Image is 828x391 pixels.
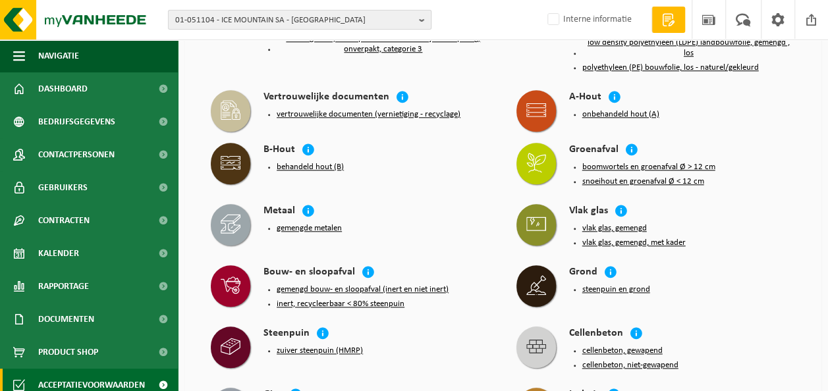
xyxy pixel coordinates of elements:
span: Kalender [38,237,79,270]
button: 01-051104 - ICE MOUNTAIN SA - [GEOGRAPHIC_DATA] [168,10,431,30]
span: Contracten [38,204,90,237]
h4: Bouw- en sloopafval [263,265,355,280]
h4: Groenafval [569,143,619,158]
h4: Metaal [263,204,295,219]
button: behandeld hout (B) [277,162,344,172]
span: Dashboard [38,72,88,105]
h4: Vertrouwelijke documenten [263,90,389,105]
h4: Vlak glas [569,204,608,219]
span: 01-051104 - ICE MOUNTAIN SA - [GEOGRAPHIC_DATA] [175,11,414,30]
button: low density polyethyleen (LDPE) landbouwfolie, gemengd , los [582,38,796,59]
label: Interne informatie [545,10,632,30]
span: Bedrijfsgegevens [38,105,115,138]
h4: Steenpuin [263,326,310,342]
button: inert, recycleerbaar < 80% steenpuin [277,299,404,309]
button: vlak glas, gemengd [582,223,647,234]
span: Documenten [38,303,94,336]
button: boomwortels en groenafval Ø > 12 cm [582,162,715,172]
button: cellenbeton, gewapend [582,346,663,356]
h4: A-Hout [569,90,601,105]
button: vertrouwelijke documenten (vernietiging - recyclage) [277,109,460,120]
button: vlak glas, gemengd, met kader [582,238,686,248]
button: polyethyleen (PE) bouwfolie, los - naturel/gekleurd [582,63,759,73]
h4: Grond [569,265,597,280]
button: steenpuin en grond [582,284,650,295]
button: gemengd bouw- en sloopafval (inert en niet inert) [277,284,449,295]
button: voedingsafval, bevat producten van dierlijke oorsprong, onverpakt, categorie 3 [277,34,490,55]
button: onbehandeld hout (A) [582,109,659,120]
h4: Cellenbeton [569,326,623,342]
button: gemengde metalen [277,223,342,234]
span: Navigatie [38,39,79,72]
h4: B-Hout [263,143,295,158]
button: snoeihout en groenafval Ø < 12 cm [582,176,704,187]
button: zuiver steenpuin (HMRP) [277,346,363,356]
button: cellenbeton, niet-gewapend [582,360,678,371]
span: Contactpersonen [38,138,115,171]
span: Gebruikers [38,171,88,204]
span: Rapportage [38,270,89,303]
span: Product Shop [38,336,98,369]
